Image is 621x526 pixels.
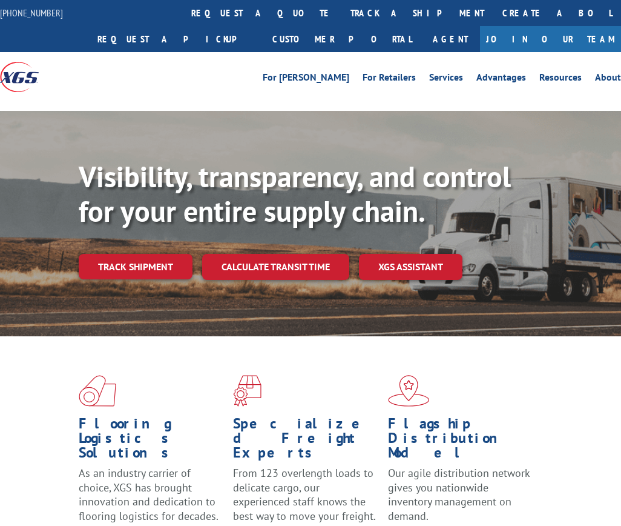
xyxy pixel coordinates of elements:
a: About [595,73,621,86]
a: Resources [539,73,582,86]
a: Request a pickup [88,26,263,52]
h1: Flooring Logistics Solutions [79,416,224,466]
a: Services [429,73,463,86]
a: For Retailers [363,73,416,86]
a: XGS ASSISTANT [359,254,462,280]
h1: Specialized Freight Experts [233,416,378,466]
span: Our agile distribution network gives you nationwide inventory management on demand. [388,466,530,523]
img: xgs-icon-focused-on-flooring-red [233,375,261,407]
a: Customer Portal [263,26,421,52]
a: Calculate transit time [202,254,349,280]
a: Track shipment [79,254,192,279]
b: Visibility, transparency, and control for your entire supply chain. [79,158,511,230]
a: For [PERSON_NAME] [263,73,349,86]
a: Join Our Team [480,26,621,52]
a: Agent [421,26,480,52]
img: xgs-icon-flagship-distribution-model-red [388,375,430,407]
h1: Flagship Distribution Model [388,416,533,466]
img: xgs-icon-total-supply-chain-intelligence-red [79,375,116,407]
span: As an industry carrier of choice, XGS has brought innovation and dedication to flooring logistics... [79,466,218,523]
a: Advantages [476,73,526,86]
